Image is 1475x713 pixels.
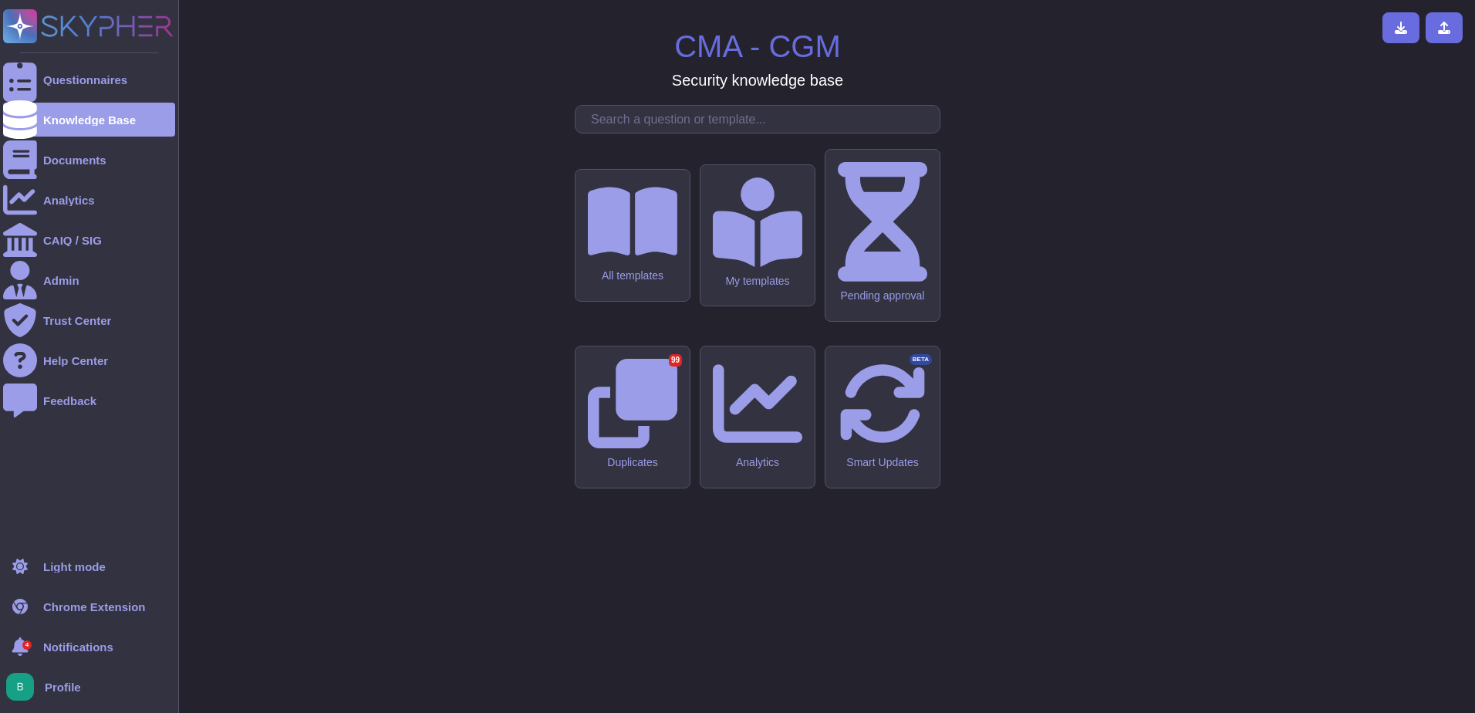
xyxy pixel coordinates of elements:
div: Light mode [43,561,106,573]
div: Feedback [43,395,96,407]
a: Knowledge Base [3,103,175,137]
div: Trust Center [43,315,111,326]
div: Analytics [713,456,802,469]
div: Chrome Extension [43,601,146,613]
div: Admin [43,275,79,286]
div: 4 [22,640,32,650]
div: My templates [713,275,802,288]
h3: Security knowledge base [672,71,843,90]
div: Questionnaires [43,74,127,86]
div: CAIQ / SIG [43,235,102,246]
button: user [3,670,45,704]
a: Analytics [3,183,175,217]
div: Pending approval [838,289,927,302]
input: Search a question or template... [583,106,940,133]
a: Chrome Extension [3,590,175,623]
div: Help Center [43,355,108,367]
div: Documents [43,154,106,166]
h1: CMA - CGM [674,28,841,65]
a: Help Center [3,343,175,377]
span: Notifications [43,641,113,653]
a: Documents [3,143,175,177]
a: Admin [3,263,175,297]
div: Smart Updates [838,456,927,469]
div: Knowledge Base [43,114,136,126]
a: Questionnaires [3,63,175,96]
div: Duplicates [588,456,677,469]
a: Trust Center [3,303,175,337]
div: All templates [588,269,677,282]
div: BETA [910,354,932,365]
a: Feedback [3,384,175,417]
img: user [6,673,34,701]
div: 99 [669,354,682,367]
a: CAIQ / SIG [3,223,175,257]
div: Analytics [43,194,95,206]
span: Profile [45,681,81,693]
